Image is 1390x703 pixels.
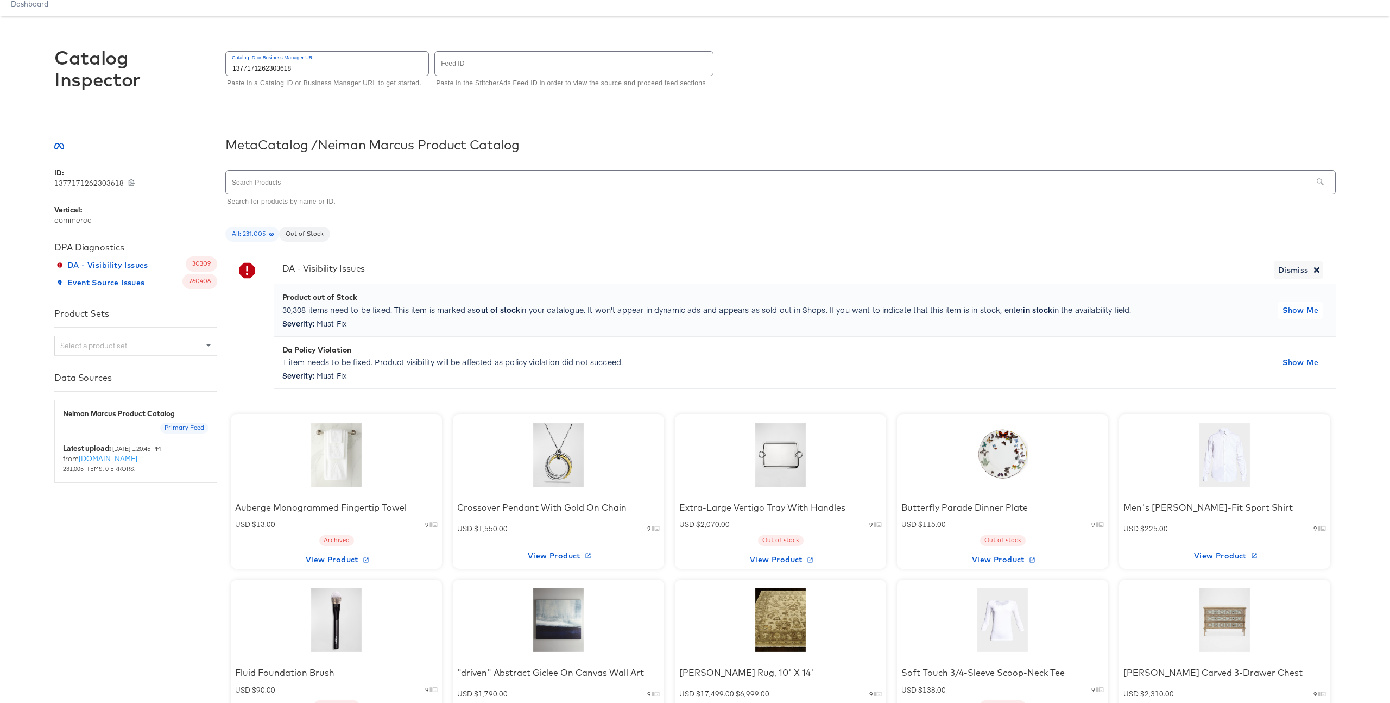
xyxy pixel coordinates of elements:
span: View Product [457,549,660,563]
span: Out of stock [758,536,804,545]
small: 9 [647,690,650,699]
span: Primary Feed [160,424,208,432]
b: Vertical: [54,205,82,215]
span: USD [457,689,474,699]
span: $17,499.00 [696,689,734,699]
span: USD [235,685,252,695]
span: 1377171262303618 [54,178,128,189]
div: [PERSON_NAME] Carved 3-Drawer Chest [1123,667,1326,679]
div: Must Fix [282,346,1243,380]
strong: Severity: [282,318,314,329]
span: USD [457,524,474,533]
span: Out of Stock [279,230,330,238]
span: $138.00 [918,685,946,695]
div: Product out of Stock [282,293,1243,302]
span: $13.00 [252,519,275,529]
span: View Product [679,553,882,567]
p: 1 item needs to be fixed. Product visibility will be affected as policy violation did not succeed. [282,357,1243,366]
span: USD [679,689,696,699]
span: USD [1123,689,1140,699]
span: USD [901,519,918,529]
span: $2,070.00 [696,519,730,529]
span: Out of stock [980,536,1026,545]
div: Catalog Inspector [54,47,217,90]
span: USD [235,519,252,529]
div: [PERSON_NAME] Rug, 10' X 14' [679,667,882,679]
div: Must Fix [282,293,1243,328]
p: Paste in the StitcherAds Feed ID in order to view the source and proceed feed sections [436,78,706,89]
small: 9 [425,686,428,694]
span: $2,310.00 [1140,689,1174,699]
span: Show Me [1282,356,1318,369]
button: Dismiss [1274,261,1323,279]
div: Data Sources [54,372,217,383]
div: Extra-Large Vertigo Tray With Handles [679,501,882,514]
button: DA - Visibility Issues [54,256,153,274]
span: $90.00 [252,685,275,695]
span: Archived [319,536,354,545]
div: DA - Visibility Issues [282,263,365,274]
div: Out of Stock [279,227,330,242]
strong: Severity: [282,370,314,381]
small: 9 [869,690,873,699]
span: Show Me [1282,304,1318,317]
strong: out of stock [476,304,520,315]
div: All: 231,005 [225,227,279,242]
button: View Product [1119,547,1330,564]
span: $6,999.00 [734,689,769,699]
b: ID: [54,168,64,178]
button: View Product [231,551,442,569]
div: Men's [PERSON_NAME]-Fit Sport Shirt [1123,501,1326,514]
button: Show Me [1278,354,1323,371]
small: 9 [647,524,650,533]
small: [DATE] 1:20:45 PM [112,444,161,453]
button: Show Me [1278,302,1323,319]
span: USD [901,685,918,695]
div: Butterfly Parade Dinner Plate [901,501,1104,514]
small: 9 [1091,686,1095,694]
strong: in stock [1023,304,1052,315]
button: View Product [675,551,886,569]
div: Select a product set [55,336,217,355]
span: $1,790.00 [474,689,508,699]
span: View Product [1123,549,1326,563]
small: 9 [1313,524,1317,533]
span: All: 231,005 [225,230,279,238]
span: View Product [235,553,438,567]
button: View Product [453,547,664,564]
div: "driven" Abstract Giclee On Canvas Wall Art [457,667,660,679]
p: 30,308 items need to be fixed. This item is marked as in your catalogue. It won't appear in dynam... [282,305,1243,314]
span: USD [1123,524,1140,533]
div: Fluid Foundation Brush [235,667,438,679]
span: 760406 [182,277,217,286]
div: Crossover Pendant With Gold On Chain [457,501,660,514]
small: 9 [1091,520,1095,529]
b: Latest upload: [63,443,111,453]
span: 231,005 items. 0 errors. [63,465,135,473]
span: Dismiss [1278,263,1318,277]
button: View Product [897,551,1108,569]
span: $225.00 [1140,524,1168,533]
div: Product Sets [54,308,217,319]
div: Auberge Monogrammed Fingertip Towel [235,501,438,514]
button: Event Source Issues [54,274,149,291]
small: 9 [869,520,873,529]
span: 30309 [186,260,217,268]
span: $1,550.00 [474,524,508,533]
div: from [63,443,208,474]
p: Search for products by name or ID. [227,197,1328,208]
div: Neiman Marcus Product Catalog [63,409,208,419]
span: Event Source Issues [59,276,145,290]
span: View Product [901,553,1104,567]
small: 9 [425,520,428,529]
div: Da Policy Violation [282,346,1243,354]
span: USD [679,519,696,529]
div: Meta Catalog / Neiman Marcus Product Catalog [225,137,1336,152]
p: Paste in a Catalog ID or Business Manager URL to get started. [227,78,421,89]
span: $115.00 [918,519,946,529]
div: Soft Touch 3/4-Sleeve Scoop-Neck Tee [901,667,1104,679]
a: [DOMAIN_NAME] [79,454,137,463]
small: 9 [1313,690,1317,699]
div: DPA Diagnostics [54,242,217,253]
span: DA - Visibility Issues [59,259,148,272]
